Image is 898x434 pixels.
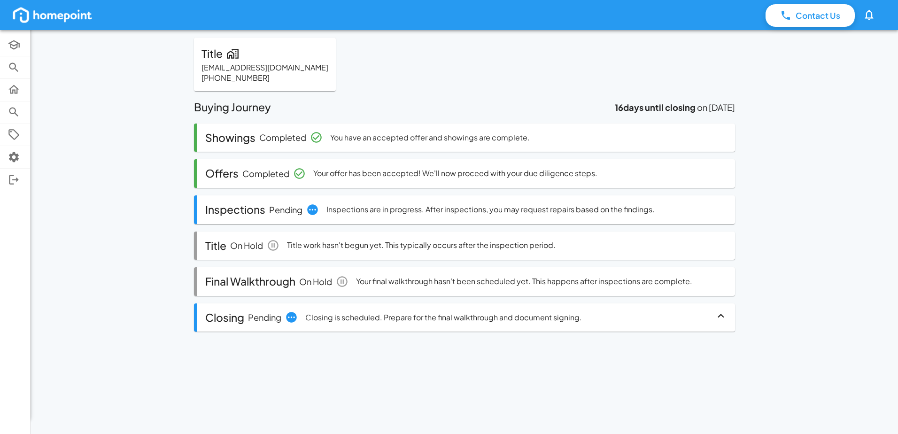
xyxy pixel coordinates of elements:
h6: Title [201,45,223,62]
img: homepoint_logo_white.png [11,6,93,24]
p: Pending [248,311,281,324]
h6: Closing [205,309,244,326]
p: [EMAIL_ADDRESS][DOMAIN_NAME] [PHONE_NUMBER] [201,62,328,84]
h6: Buying Journey [194,99,271,116]
p: Contact Us [796,9,840,22]
p: Closing is scheduled. Prepare for the final walkthrough and document signing. [305,312,582,323]
div: ClosingPendingClosing is scheduled. Prepare for the final walkthrough and document signing. [198,303,735,332]
p: on [DATE] [615,101,735,114]
b: 16 days until closing [615,102,696,113]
